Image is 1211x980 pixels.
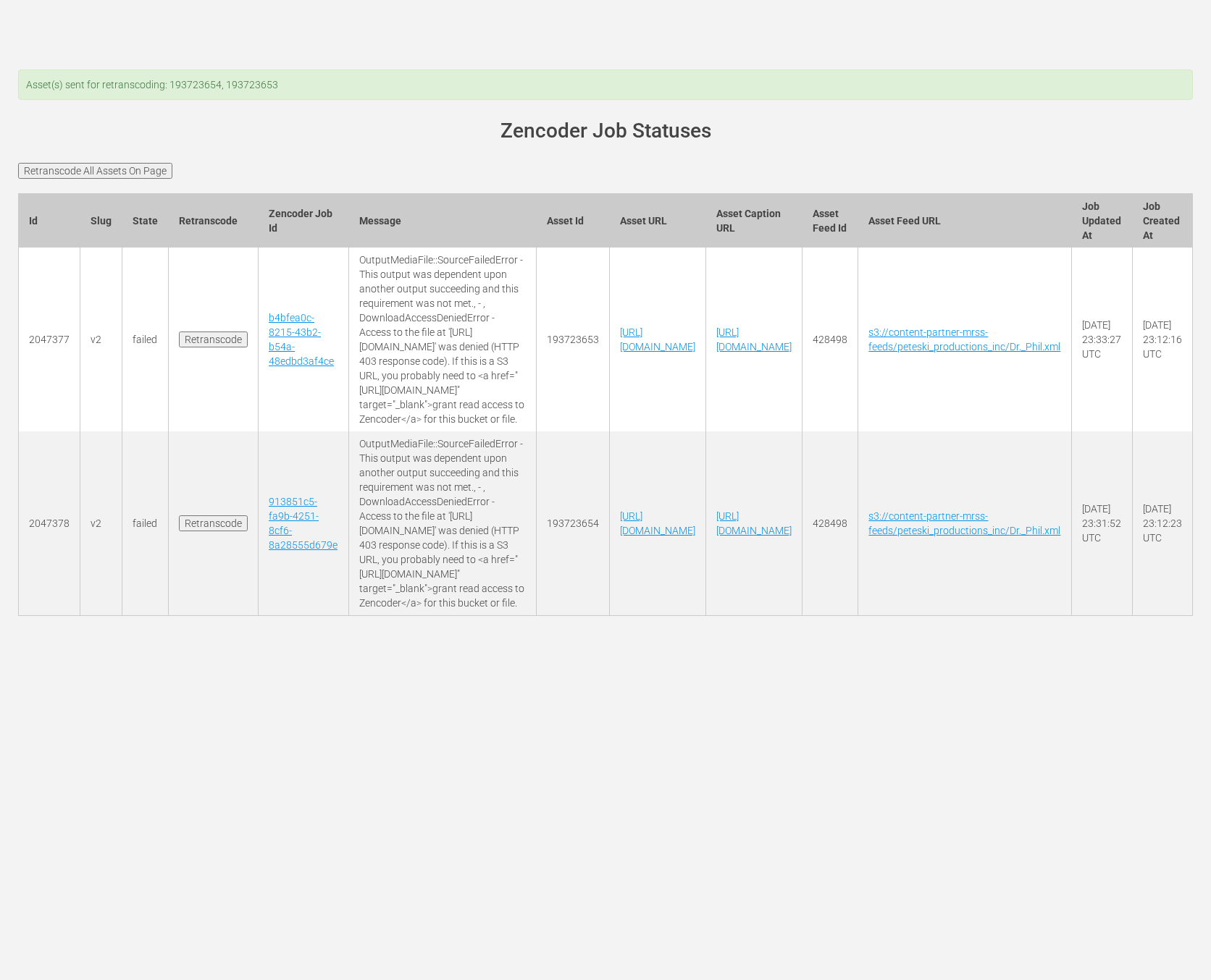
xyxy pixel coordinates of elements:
a: s3://content-partner-mrss-feeds/peteski_productions_inc/Dr._Phil.xml [868,326,1060,352]
a: [URL][DOMAIN_NAME] [716,326,792,352]
th: Asset Feed Id [803,193,858,248]
td: v2 [80,431,122,616]
th: Asset URL [609,193,705,248]
td: [DATE] 23:12:16 UTC [1132,248,1192,431]
td: OutputMediaFile::SourceFailedError - This output was dependent upon another output succeeding and... [348,431,536,616]
th: Message [348,193,536,248]
td: 428498 [803,431,858,616]
td: [DATE] 23:31:52 UTC [1072,431,1132,616]
td: 2047377 [19,248,80,431]
td: v2 [80,248,122,431]
th: Asset Caption URL [706,193,803,248]
td: [DATE] 23:12:23 UTC [1132,431,1192,616]
input: Retranscode [179,331,248,347]
th: Asset Feed URL [858,193,1072,248]
th: Slug [80,193,122,248]
a: 913851c5-fa9b-4251-8cf6-8a28555d679e [269,496,338,551]
td: OutputMediaFile::SourceFailedError - This output was dependent upon another output succeeding and... [348,248,536,431]
h1: Zencoder Job Statuses [38,120,1173,143]
td: 193723653 [536,248,609,431]
a: s3://content-partner-mrss-feeds/peteski_productions_inc/Dr._Phil.xml [868,510,1060,536]
td: failed [122,248,169,431]
td: failed [122,431,169,616]
div: Asset(s) sent for retranscoding: 193723654, 193723653 [18,69,1193,100]
th: Retranscode [169,193,259,248]
th: Asset Id [536,193,609,248]
a: b4bfea0c-8215-43b2-b54a-48edbd3af4ce [269,312,334,367]
th: Zencoder Job Id [259,193,349,248]
input: Retranscode All Assets On Page [18,163,172,179]
th: Id [19,193,80,248]
td: 2047378 [19,431,80,616]
td: [DATE] 23:33:27 UTC [1072,248,1132,431]
th: Job Updated At [1072,193,1132,248]
a: [URL][DOMAIN_NAME] [620,326,695,352]
a: [URL][DOMAIN_NAME] [716,510,792,536]
td: 428498 [803,248,858,431]
th: Job Created At [1132,193,1192,248]
a: [URL][DOMAIN_NAME] [620,510,695,536]
input: Retranscode [179,515,248,531]
td: 193723654 [536,431,609,616]
th: State [122,193,169,248]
